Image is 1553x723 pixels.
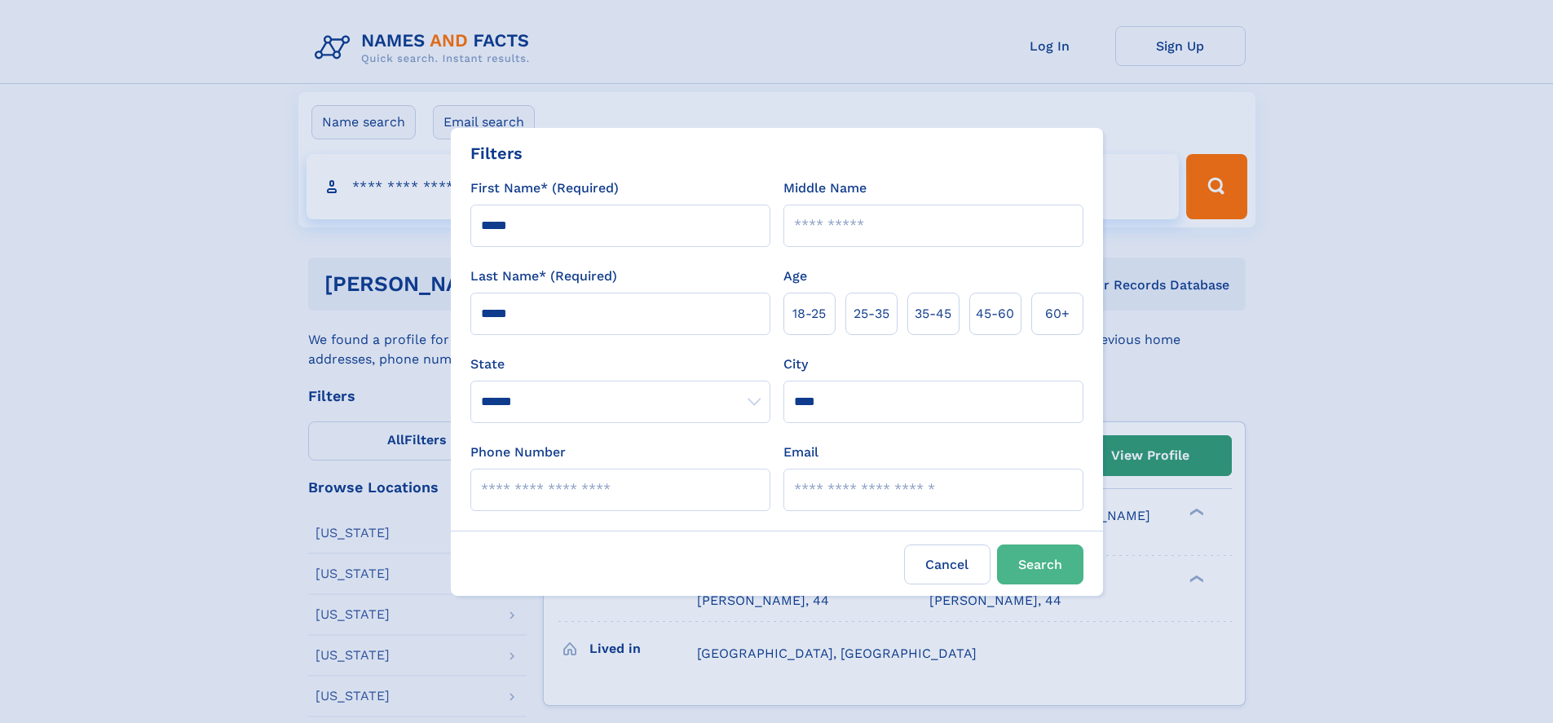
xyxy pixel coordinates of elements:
[783,443,818,462] label: Email
[470,141,523,165] div: Filters
[470,267,617,286] label: Last Name* (Required)
[470,179,619,198] label: First Name* (Required)
[783,179,867,198] label: Middle Name
[470,443,566,462] label: Phone Number
[915,304,951,324] span: 35‑45
[783,267,807,286] label: Age
[783,355,808,374] label: City
[792,304,826,324] span: 18‑25
[1045,304,1070,324] span: 60+
[997,544,1083,584] button: Search
[976,304,1014,324] span: 45‑60
[470,355,770,374] label: State
[854,304,889,324] span: 25‑35
[904,544,990,584] label: Cancel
